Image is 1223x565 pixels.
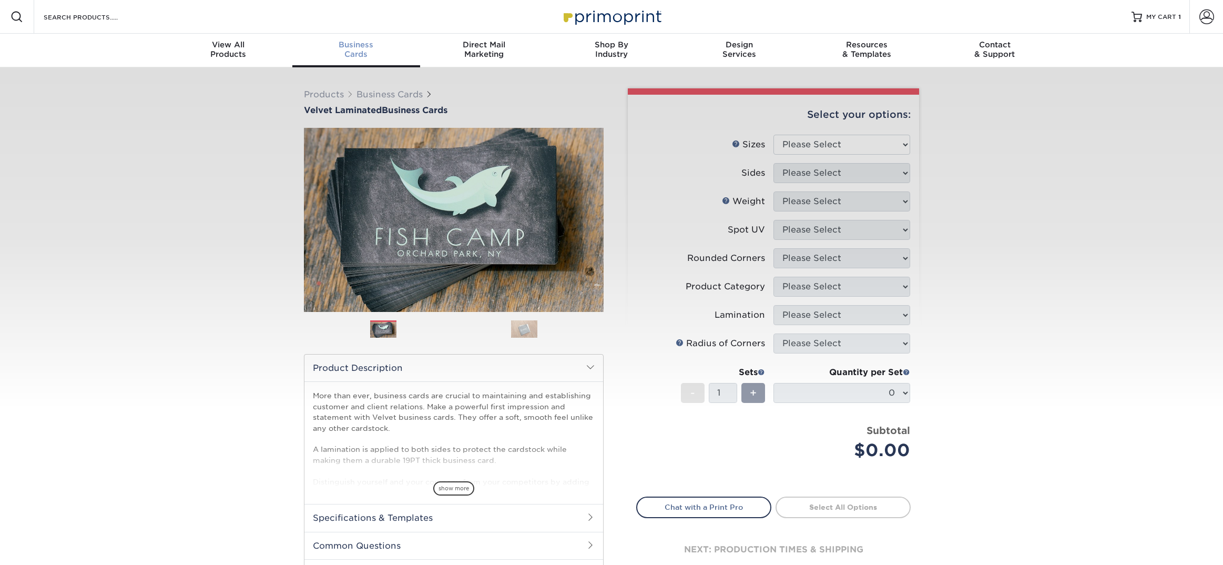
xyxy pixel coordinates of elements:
[177,80,383,133] a: Silk Laminated Business Cards Silk Laminated Smooth Protective Lamination
[304,532,603,559] h2: Common Questions
[867,425,910,436] strong: Subtotal
[420,34,548,67] a: Direct MailMarketing
[781,438,910,463] div: $0.00
[931,40,1058,49] span: Contact
[619,80,825,133] a: Glossy UV Coated Business Cards Glossy UV Coated Shiny Coating
[931,34,1058,67] a: Contact& Support
[243,162,382,174] div: Plastic
[675,34,803,67] a: DesignServices
[548,34,676,67] a: Shop ByIndustry
[243,108,382,117] div: Smooth Protective Lamination
[420,40,548,59] div: Marketing
[464,162,604,174] div: Velvet
[190,84,235,129] img: Silk Laminated Business Cards
[165,34,292,67] a: View AllProducts
[906,174,1046,183] div: Unlimited Foil Colors
[243,96,382,108] div: Silk Laminated
[548,40,676,49] span: Shop By
[292,34,420,67] a: BusinessCards
[803,40,931,49] span: Resources
[1178,13,1181,21] span: 1
[619,146,825,199] a: Raised Spot UV or Foil Business Cards Raised Spot UV or Foil Printed on our Premium Cards
[399,80,604,133] a: Matte Business Cards Matte Dull, Flat Finish, Not Shiny
[165,40,292,59] div: Products
[841,146,1046,199] a: Inline Foil Business Cards Inline Foil Unlimited Foil Colors
[906,108,1046,117] div: Our Thickest (32PT) Stock
[906,96,1046,108] div: Painted Edge
[292,40,420,49] span: Business
[675,40,803,49] span: Design
[420,40,548,49] span: Direct Mail
[411,84,456,129] img: Matte Business Cards
[931,40,1058,59] div: & Support
[853,84,898,129] img: Painted Edge Business Cards
[464,108,604,117] div: Dull, Flat Finish, Not Shiny
[776,497,911,518] a: Select All Options
[906,162,1046,174] div: Inline Foil
[464,174,604,183] div: Soft Touch Lamination
[243,174,382,183] div: Clear, White, or Frosted
[43,11,145,23] input: SEARCH PRODUCTS.....
[803,34,931,67] a: Resources& Templates
[632,84,677,129] img: Glossy UV Coated Business Cards
[559,5,664,28] img: Primoprint
[411,150,456,195] img: Velvet Business Cards
[685,108,824,117] div: Shiny Coating
[464,96,604,108] div: Matte
[292,40,420,59] div: Cards
[177,146,383,199] a: Plastic Business Cards Plastic Clear, White, or Frosted
[853,150,898,195] img: Inline Foil Business Cards
[803,40,931,59] div: & Templates
[190,150,235,195] img: Plastic Business Cards
[685,96,824,108] div: Glossy UV Coated
[548,40,676,59] div: Industry
[636,497,771,518] a: Chat with a Print Pro
[841,80,1046,133] a: Painted Edge Business Cards Painted Edge Our Thickest (32PT) Stock
[675,40,803,59] div: Services
[399,146,604,199] a: Velvet Business Cards Velvet Soft Touch Lamination
[537,220,678,248] a: View All Business Cards (16)
[685,174,824,183] div: Printed on our Premium Cards
[304,504,603,531] h2: Specifications & Templates
[433,481,474,496] span: show more
[685,162,824,174] div: Raised Spot UV or Foil
[1146,13,1176,22] span: MY CART
[632,150,677,195] img: Raised Spot UV or Foil Business Cards
[165,40,292,49] span: View All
